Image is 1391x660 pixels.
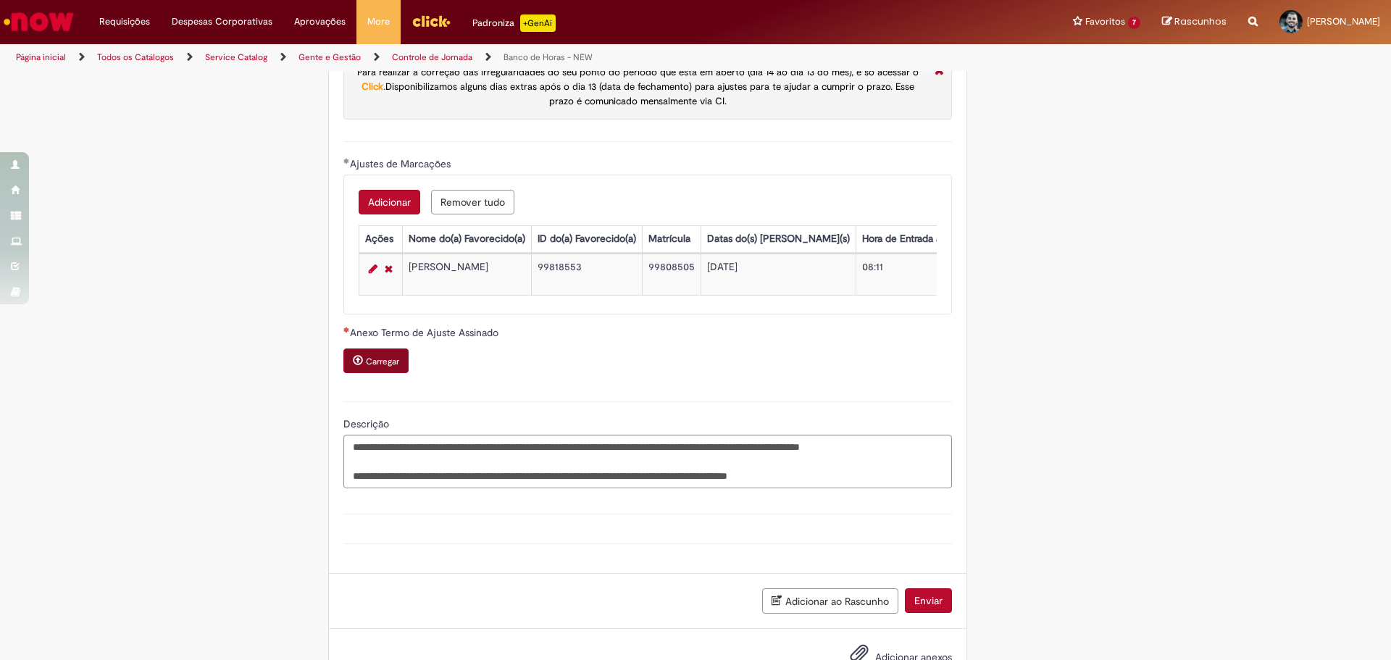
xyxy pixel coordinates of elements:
[701,226,856,253] th: Datas do(s) [PERSON_NAME](s)
[642,226,701,253] th: Matrícula
[172,14,272,29] span: Despesas Corporativas
[1174,14,1227,28] span: Rascunhos
[343,348,409,373] button: Carregar anexo de Anexo Termo de Ajuste Assinado Required
[343,435,952,488] textarea: Descrição
[367,14,390,29] span: More
[856,226,1048,253] th: Hora de Entrada a ser ajustada no ponto
[1128,17,1140,29] span: 7
[350,157,454,170] span: Ajustes de Marcações
[412,10,451,32] img: click_logo_yellow_360x200.png
[905,588,952,613] button: Enviar
[392,51,472,63] a: Controle de Jornada
[97,51,174,63] a: Todos os Catálogos
[520,14,556,32] p: +GenAi
[1085,14,1125,29] span: Favoritos
[642,254,701,296] td: 99808505
[402,254,531,296] td: [PERSON_NAME]
[402,226,531,253] th: Nome do(a) Favorecido(a)
[343,417,392,430] span: Descrição
[431,190,514,214] button: Remove all rows for Ajustes de Marcações
[366,356,399,367] small: Carregar
[298,51,361,63] a: Gente e Gestão
[343,327,350,333] span: Necessários
[365,260,381,277] a: Editar Linha 1
[701,254,856,296] td: [DATE]
[1307,15,1380,28] span: [PERSON_NAME]
[1162,15,1227,29] a: Rascunhos
[381,260,396,277] a: Remover linha 1
[350,326,501,339] span: Anexo Termo de Ajuste Assinado
[343,158,350,164] span: Obrigatório Preenchido
[531,254,642,296] td: 99818553
[294,14,346,29] span: Aprovações
[11,44,916,71] ul: Trilhas de página
[362,80,383,93] a: Click
[359,226,402,253] th: Ações
[504,51,593,63] a: Banco de Horas - NEW
[357,66,919,78] span: Para realizar a correção das irregularidades do seu ponto do período que está em aberto (dia 14 a...
[16,51,66,63] a: Página inicial
[472,14,556,32] div: Padroniza
[856,254,1048,296] td: 08:11
[1,7,76,36] img: ServiceNow
[359,190,420,214] button: Add a row for Ajustes de Marcações
[762,588,898,614] button: Adicionar ao Rascunho
[205,51,267,63] a: Service Catalog
[99,14,150,29] span: Requisições
[531,226,642,253] th: ID do(a) Favorecido(a)
[385,80,914,107] span: Disponibilizamos alguns dias extras após o dia 13 (data de fechamento) para ajustes para te ajuda...
[931,64,948,80] i: Fechar More information Por question_atencao_ajuste_ponto_aberto
[357,66,919,107] span: .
